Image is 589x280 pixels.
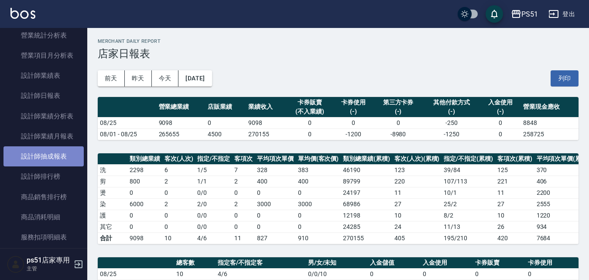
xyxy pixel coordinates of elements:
[232,221,255,232] td: 0
[287,128,333,140] td: 0
[232,187,255,198] td: 0
[162,221,195,232] td: 0
[216,268,306,280] td: 4/6
[162,176,195,187] td: 2
[3,66,84,86] a: 設計師業績表
[287,117,333,128] td: 0
[495,153,534,165] th: 客項次(累積)
[246,128,287,140] td: 270155
[195,176,232,187] td: 1 / 1
[341,153,392,165] th: 類別總業績(累積)
[3,146,84,166] a: 設計師抽成報表
[98,198,127,210] td: 染
[423,117,480,128] td: -250
[392,187,442,198] td: 11
[255,176,296,187] td: 400
[376,107,421,116] div: (-)
[495,221,534,232] td: 26
[296,198,341,210] td: 3000
[333,117,373,128] td: 0
[376,98,421,107] div: 第三方卡券
[545,6,579,22] button: 登出
[27,256,71,265] h5: ps51店家專用
[335,107,371,116] div: (-)
[195,164,232,176] td: 1 / 5
[255,153,296,165] th: 平均項次單價
[98,97,579,140] table: a dense table
[255,221,296,232] td: 0
[495,176,534,187] td: 221
[195,153,232,165] th: 指定/不指定
[392,153,442,165] th: 客次(人次)(累積)
[27,265,71,273] p: 主管
[289,107,331,116] div: (不入業績)
[425,107,478,116] div: (-)
[495,232,534,244] td: 420
[178,70,212,86] button: [DATE]
[373,128,423,140] td: -8980
[195,210,232,221] td: 0 / 0
[486,5,503,23] button: save
[442,164,495,176] td: 39 / 84
[442,221,495,232] td: 11 / 13
[157,117,206,128] td: 9098
[98,210,127,221] td: 護
[3,126,84,146] a: 設計師業績月報表
[3,187,84,207] a: 商品銷售排行榜
[296,153,341,165] th: 單均價(客次價)
[232,164,255,176] td: 7
[495,164,534,176] td: 125
[98,38,579,44] h2: Merchant Daily Report
[333,128,373,140] td: -1200
[232,198,255,210] td: 2
[127,153,162,165] th: 類別總業績
[232,176,255,187] td: 2
[296,221,341,232] td: 0
[341,210,392,221] td: 12198
[495,198,534,210] td: 27
[335,98,371,107] div: 卡券使用
[162,198,195,210] td: 2
[205,117,246,128] td: 0
[98,117,157,128] td: 08/25
[521,9,538,20] div: PS51
[255,198,296,210] td: 3000
[296,176,341,187] td: 400
[216,257,306,269] th: 指定客/不指定客
[373,117,423,128] td: 0
[3,247,84,267] a: 單一服務項目查詢
[442,210,495,221] td: 8 / 2
[392,232,442,244] td: 405
[195,198,232,210] td: 2 / 0
[157,128,206,140] td: 265655
[473,268,526,280] td: 0
[495,210,534,221] td: 10
[195,221,232,232] td: 0 / 0
[341,176,392,187] td: 89799
[296,210,341,221] td: 0
[368,268,421,280] td: 0
[98,70,125,86] button: 前天
[255,164,296,176] td: 328
[127,198,162,210] td: 6000
[98,128,157,140] td: 08/01 - 08/25
[442,176,495,187] td: 107 / 113
[152,70,179,86] button: 今天
[289,98,331,107] div: 卡券販賣
[480,117,521,128] td: 0
[521,128,579,140] td: 258725
[521,97,579,118] th: 營業現金應收
[232,153,255,165] th: 客項次
[495,187,534,198] td: 11
[3,86,84,106] a: 設計師日報表
[480,128,521,140] td: 0
[507,5,541,23] button: PS51
[162,187,195,198] td: 0
[3,207,84,227] a: 商品消耗明細
[392,176,442,187] td: 220
[3,45,84,66] a: 營業項目月分析表
[483,98,519,107] div: 入金使用
[232,210,255,221] td: 0
[246,97,287,118] th: 業績收入
[205,97,246,118] th: 店販業績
